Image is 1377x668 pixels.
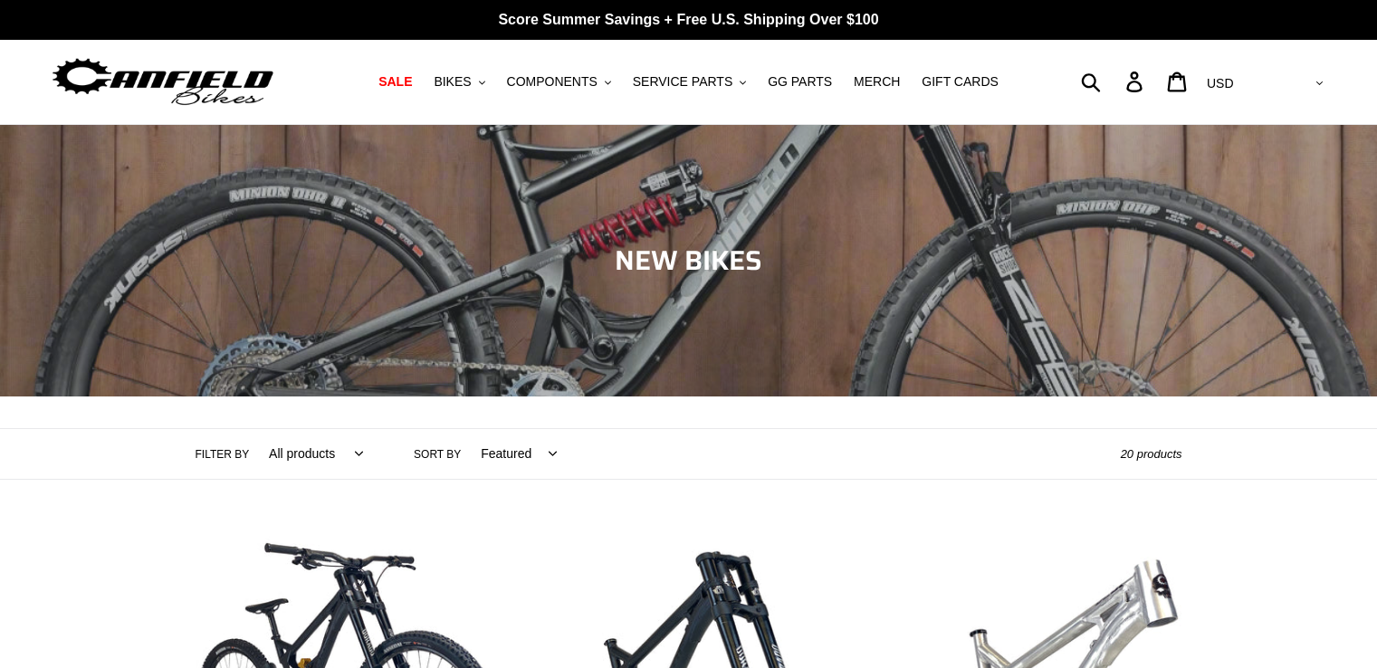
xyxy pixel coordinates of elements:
[759,70,841,94] a: GG PARTS
[1121,447,1182,461] span: 20 products
[414,446,461,463] label: Sort by
[378,74,412,90] span: SALE
[615,239,762,282] span: NEW BIKES
[633,74,732,90] span: SERVICE PARTS
[913,70,1008,94] a: GIFT CARDS
[922,74,999,90] span: GIFT CARDS
[507,74,598,90] span: COMPONENTS
[854,74,900,90] span: MERCH
[768,74,832,90] span: GG PARTS
[196,446,250,463] label: Filter by
[50,53,276,110] img: Canfield Bikes
[1091,62,1137,101] input: Search
[845,70,909,94] a: MERCH
[498,70,620,94] button: COMPONENTS
[434,74,471,90] span: BIKES
[369,70,421,94] a: SALE
[624,70,755,94] button: SERVICE PARTS
[425,70,493,94] button: BIKES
